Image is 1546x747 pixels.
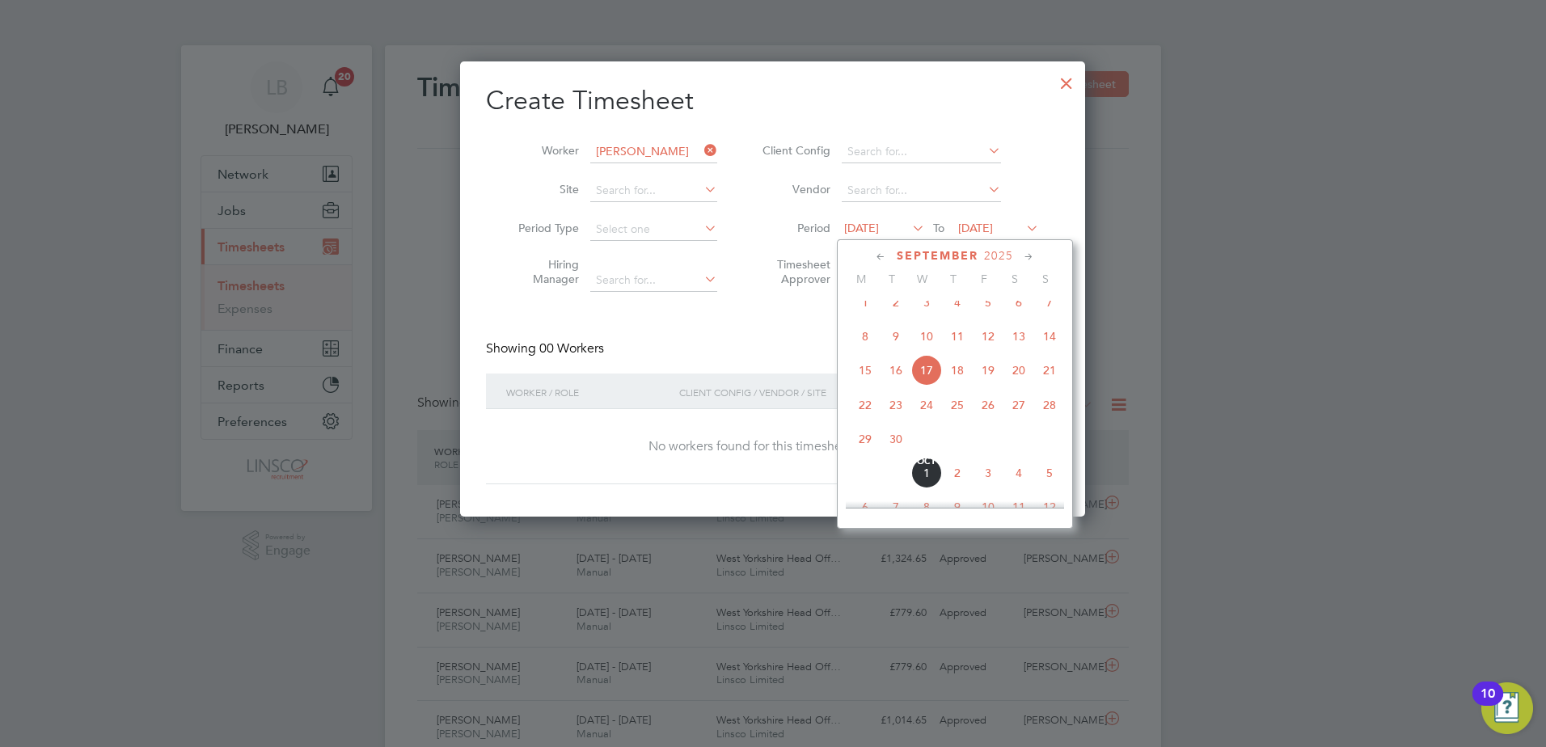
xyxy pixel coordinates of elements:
[911,321,942,352] span: 10
[1034,355,1065,386] span: 21
[881,390,911,420] span: 23
[984,249,1013,263] span: 2025
[842,141,1001,163] input: Search for...
[973,321,1003,352] span: 12
[999,272,1030,286] span: S
[844,221,879,235] span: [DATE]
[758,143,830,158] label: Client Config
[502,438,1043,455] div: No workers found for this timesheet period.
[486,340,607,357] div: Showing
[675,373,935,411] div: Client Config / Vendor / Site
[911,458,942,488] span: 1
[1003,492,1034,522] span: 11
[1003,355,1034,386] span: 20
[973,492,1003,522] span: 10
[758,257,830,286] label: Timesheet Approver
[1034,492,1065,522] span: 12
[590,218,717,241] input: Select one
[539,340,604,357] span: 00 Workers
[938,272,969,286] span: T
[911,458,942,466] span: Oct
[506,257,579,286] label: Hiring Manager
[897,249,978,263] span: September
[958,221,993,235] span: [DATE]
[911,287,942,318] span: 3
[850,287,881,318] span: 1
[506,182,579,196] label: Site
[1034,458,1065,488] span: 5
[911,390,942,420] span: 24
[1034,321,1065,352] span: 14
[850,424,881,454] span: 29
[758,182,830,196] label: Vendor
[942,492,973,522] span: 9
[590,269,717,292] input: Search for...
[502,373,675,411] div: Worker / Role
[1481,682,1533,734] button: Open Resource Center, 10 new notifications
[911,355,942,386] span: 17
[942,355,973,386] span: 18
[881,321,911,352] span: 9
[942,390,973,420] span: 25
[850,492,881,522] span: 6
[758,221,830,235] label: Period
[876,272,907,286] span: T
[1003,321,1034,352] span: 13
[881,355,911,386] span: 16
[969,272,999,286] span: F
[973,458,1003,488] span: 3
[1034,390,1065,420] span: 28
[1034,287,1065,318] span: 7
[911,492,942,522] span: 8
[850,390,881,420] span: 22
[486,84,1059,118] h2: Create Timesheet
[881,287,911,318] span: 2
[942,458,973,488] span: 2
[973,390,1003,420] span: 26
[973,355,1003,386] span: 19
[973,287,1003,318] span: 5
[1003,458,1034,488] span: 4
[506,143,579,158] label: Worker
[1481,694,1495,715] div: 10
[842,179,1001,202] input: Search for...
[850,321,881,352] span: 8
[928,217,949,238] span: To
[1003,390,1034,420] span: 27
[907,272,938,286] span: W
[881,424,911,454] span: 30
[942,321,973,352] span: 11
[1030,272,1061,286] span: S
[1003,287,1034,318] span: 6
[590,179,717,202] input: Search for...
[942,287,973,318] span: 4
[881,492,911,522] span: 7
[846,272,876,286] span: M
[850,355,881,386] span: 15
[590,141,717,163] input: Search for...
[506,221,579,235] label: Period Type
